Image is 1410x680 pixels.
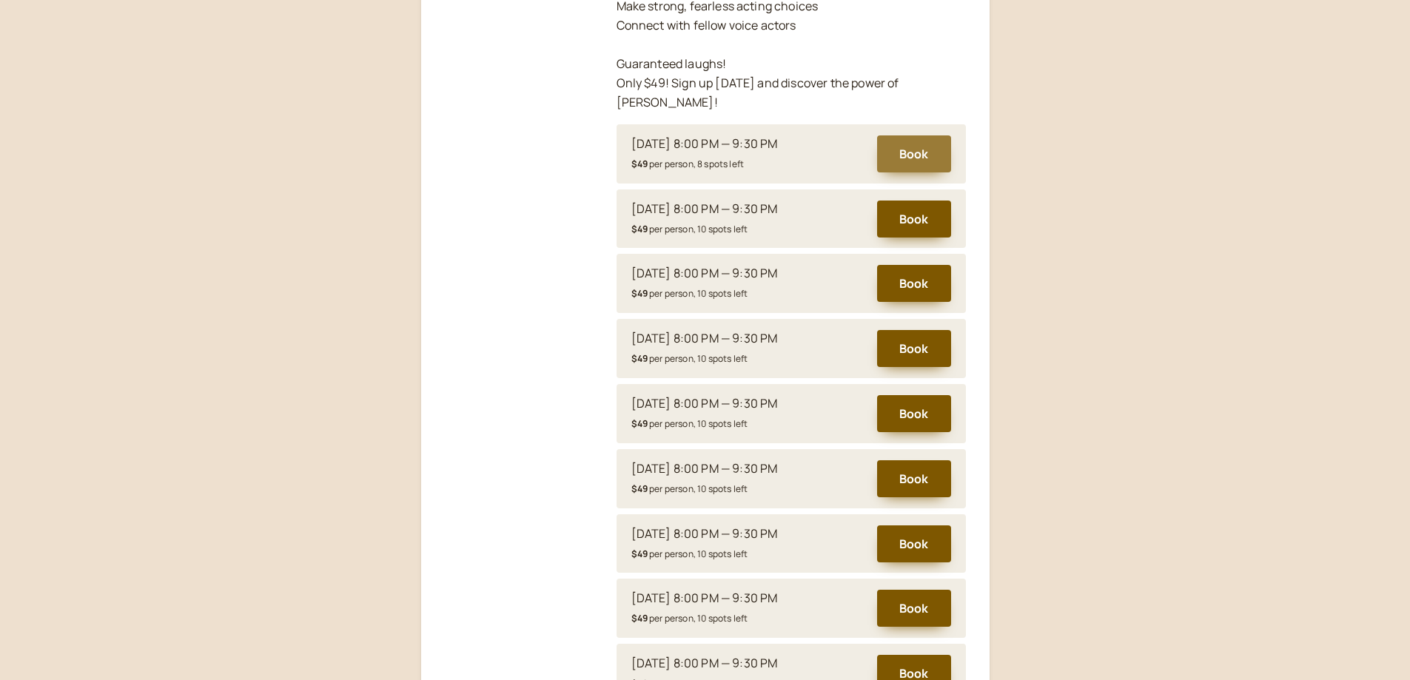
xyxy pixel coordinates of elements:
[631,287,648,300] b: $49
[631,417,748,430] small: per person, 10 spots left
[631,482,648,495] b: $49
[877,330,951,367] button: Book
[877,265,951,302] button: Book
[631,158,745,170] small: per person, 8 spots left
[631,352,748,365] small: per person, 10 spots left
[631,417,648,430] b: $49
[631,158,648,170] b: $49
[631,612,648,625] b: $49
[631,287,748,300] small: per person, 10 spots left
[631,223,748,235] small: per person, 10 spots left
[631,200,778,219] div: [DATE] 8:00 PM — 9:30 PM
[631,654,778,673] div: [DATE] 8:00 PM — 9:30 PM
[631,548,748,560] small: per person, 10 spots left
[631,223,648,235] b: $49
[631,548,648,560] b: $49
[877,460,951,497] button: Book
[631,352,648,365] b: $49
[631,459,778,479] div: [DATE] 8:00 PM — 9:30 PM
[877,525,951,562] button: Book
[631,135,778,154] div: [DATE] 8:00 PM — 9:30 PM
[631,329,778,349] div: [DATE] 8:00 PM — 9:30 PM
[631,264,778,283] div: [DATE] 8:00 PM — 9:30 PM
[877,590,951,627] button: Book
[631,525,778,544] div: [DATE] 8:00 PM — 9:30 PM
[631,394,778,414] div: [DATE] 8:00 PM — 9:30 PM
[631,612,748,625] small: per person, 10 spots left
[631,482,748,495] small: per person, 10 spots left
[877,135,951,172] button: Book
[877,395,951,432] button: Book
[631,589,778,608] div: [DATE] 8:00 PM — 9:30 PM
[877,201,951,238] button: Book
